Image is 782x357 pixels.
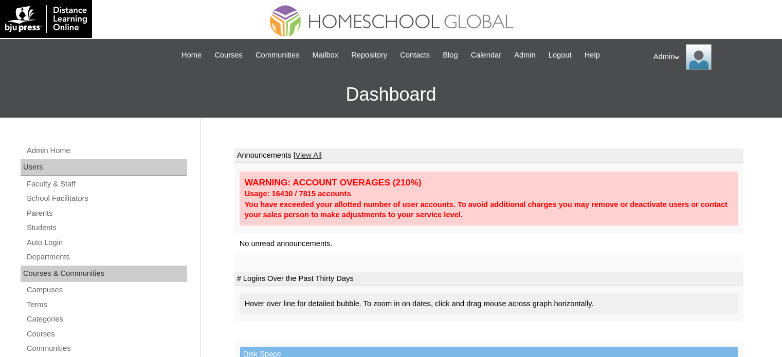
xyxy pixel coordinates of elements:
span: Help [585,49,600,61]
span: Repository [351,49,387,61]
div: You have exceeded your allotted number of user accounts. To avoid additional charges you may remo... [245,199,733,220]
a: Communities [26,342,187,355]
div: Hover over line for detailed bubble. To zoom in on dates, click and drag mouse across graph horiz... [240,293,738,314]
a: Faculty & Staff [26,178,187,191]
div: Courses & Communities [21,266,187,282]
span: Calendar [471,49,501,61]
a: Categories [26,313,187,326]
a: Departments [26,251,187,264]
td: No unread announcements. [234,234,743,253]
span: Logout [549,49,572,61]
span: Home [181,49,202,61]
span: Communities [256,49,300,61]
h3: Dashboard [5,71,777,118]
a: View All [295,151,321,159]
img: logo-white.png [5,5,87,33]
span: Courses [214,49,243,61]
a: Courses [26,328,187,341]
a: Students [26,221,187,234]
img: Admin Homeschool Global [686,44,712,70]
a: Help [579,49,605,61]
div: Users [21,159,187,176]
a: Courses [209,49,248,61]
a: Mailbox [307,49,344,61]
span: Contacts [400,49,430,61]
a: Terms [26,298,187,311]
a: Auto Login [26,236,187,249]
a: Admin [509,49,541,61]
a: School Facilitators [26,192,187,205]
td: # Logins Over the Past Thirty Days [234,272,743,286]
a: Campuses [26,284,187,296]
a: Calendar [466,49,506,61]
a: Contacts [395,49,435,61]
a: Admin Home [26,144,187,157]
a: Parents [26,207,187,220]
a: Communities [250,49,305,61]
td: Announcements | [234,148,743,163]
div: WARNING: ACCOUNT OVERAGES (210%) [245,177,733,189]
div: Admin [653,44,772,70]
span: Mailbox [313,49,339,61]
a: Repository [346,49,392,61]
span: Admin [514,49,536,61]
span: Blog [443,49,458,61]
a: Home [176,49,207,61]
a: Logout [543,49,577,61]
strong: Usage: 16430 / 7815 accounts [245,190,351,198]
a: Blog [438,49,463,61]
